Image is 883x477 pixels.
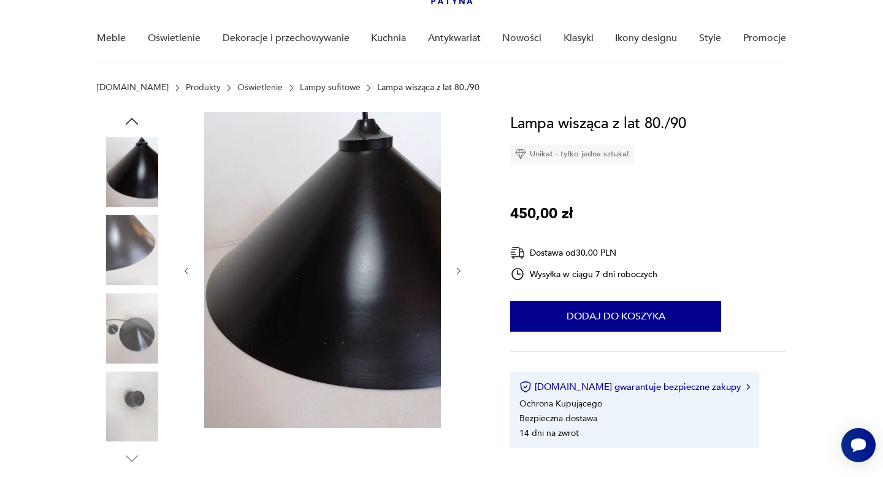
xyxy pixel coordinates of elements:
[510,112,686,135] h1: Lampa wisząca z lat 80./90
[186,83,221,93] a: Produkty
[519,413,597,424] li: Bezpieczna dostawa
[515,148,526,159] img: Ikona diamentu
[223,15,350,62] a: Dekoracje i przechowywanie
[510,202,573,226] p: 450,00 zł
[204,112,441,428] img: Zdjęcie produktu Lampa wisząca z lat 80./90
[97,215,167,285] img: Zdjęcie produktu Lampa wisząca z lat 80./90
[743,15,786,62] a: Promocje
[699,15,721,62] a: Style
[148,15,201,62] a: Oświetlenie
[510,145,634,163] div: Unikat - tylko jedna sztuka!
[97,293,167,363] img: Zdjęcie produktu Lampa wisząca z lat 80./90
[510,245,525,261] img: Ikona dostawy
[97,372,167,441] img: Zdjęcie produktu Lampa wisząca z lat 80./90
[97,137,167,207] img: Zdjęcie produktu Lampa wisząca z lat 80./90
[97,15,126,62] a: Meble
[841,428,876,462] iframe: Smartsupp widget button
[519,427,579,439] li: 14 dni na zwrot
[371,15,406,62] a: Kuchnia
[428,15,481,62] a: Antykwariat
[519,381,749,393] button: [DOMAIN_NAME] gwarantuje bezpieczne zakupy
[510,267,657,281] div: Wysyłka w ciągu 7 dni roboczych
[510,245,657,261] div: Dostawa od 30,00 PLN
[502,15,541,62] a: Nowości
[377,83,480,93] p: Lampa wisząca z lat 80./90
[237,83,283,93] a: Oświetlenie
[519,381,532,393] img: Ikona certyfikatu
[300,83,361,93] a: Lampy sufitowe
[510,301,721,332] button: Dodaj do koszyka
[615,15,677,62] a: Ikony designu
[97,83,169,93] a: [DOMAIN_NAME]
[519,398,602,410] li: Ochrona Kupującego
[564,15,594,62] a: Klasyki
[746,384,750,390] img: Ikona strzałki w prawo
